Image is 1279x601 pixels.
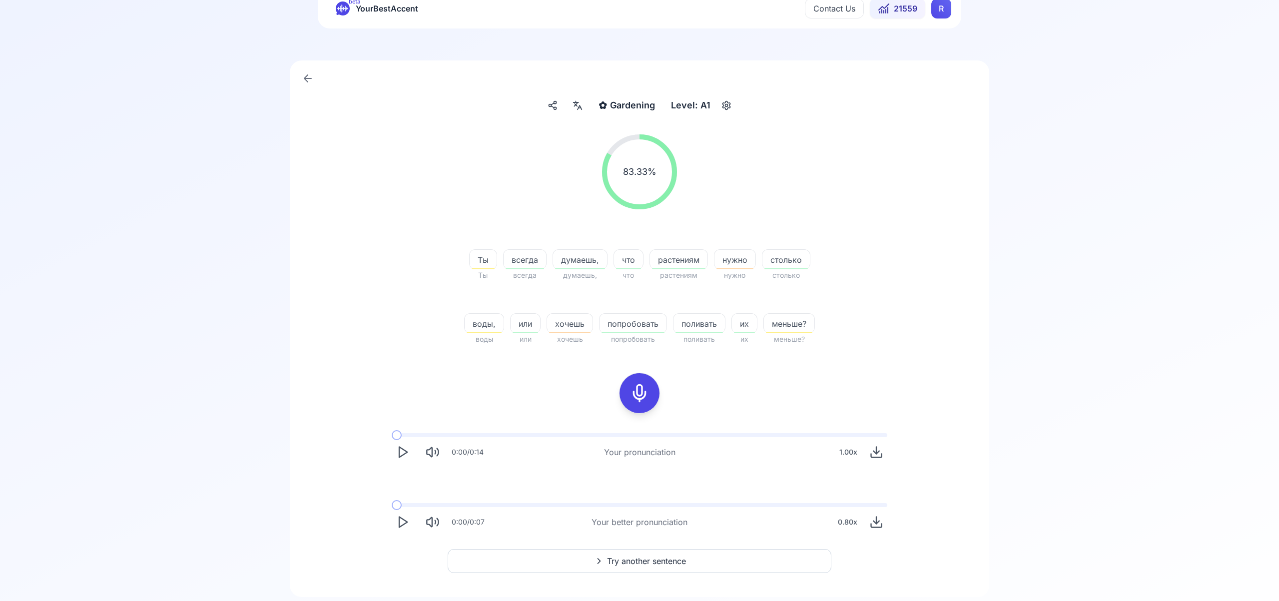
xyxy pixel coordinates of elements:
span: ✿ [599,98,607,112]
button: Level: A1 [667,96,734,114]
span: меньше? [764,318,814,330]
span: хочешь [547,318,593,330]
button: меньше? [763,313,815,333]
div: 0.80 x [834,512,861,532]
span: YourBestAccent [356,1,418,15]
span: попробовать [599,333,667,345]
span: Gardening [610,98,655,112]
button: поливать [673,313,725,333]
button: хочешь [547,313,593,333]
div: Your pronunciation [604,446,675,458]
div: Your better pronunciation [592,516,687,528]
button: Mute [422,511,444,533]
span: хочешь [547,333,593,345]
button: растениям [649,249,708,269]
span: Try another sentence [607,555,686,567]
span: поливать [673,333,725,345]
button: ✿Gardening [595,96,659,114]
span: нужно [714,269,756,281]
span: всегда [503,269,547,281]
span: столько [762,269,810,281]
span: поливать [673,318,725,330]
span: думаешь, [553,269,608,281]
span: меньше? [763,333,815,345]
button: Download audio [865,441,887,463]
span: всегда [504,254,546,266]
span: что [614,269,643,281]
span: их [732,318,757,330]
button: столько [762,249,810,269]
span: что [614,254,643,266]
div: 1.00 x [835,442,861,462]
div: 0:00 / 0:07 [452,517,485,527]
span: 83.33 % [623,165,656,179]
span: попробовать [600,318,666,330]
button: Play [392,441,414,463]
span: растениям [649,269,708,281]
button: попробовать [599,313,667,333]
button: Download audio [865,511,887,533]
button: Try another sentence [448,549,831,573]
button: нужно [714,249,756,269]
span: воды [464,333,504,345]
button: воды, [464,313,504,333]
span: думаешь, [553,254,607,266]
button: Play [392,511,414,533]
div: 0:00 / 0:14 [452,447,484,457]
button: что [614,249,643,269]
span: 21559 [894,2,917,14]
button: Mute [422,441,444,463]
span: Ты [469,269,497,281]
a: betaYourBestAccent [328,1,426,15]
span: столько [762,254,810,266]
button: или [510,313,541,333]
span: нужно [714,254,755,266]
span: или [510,333,541,345]
span: воды, [465,318,504,330]
button: всегда [503,249,547,269]
span: Ты [470,254,497,266]
span: или [511,318,540,330]
button: Ты [469,249,497,269]
button: их [731,313,757,333]
div: Level: A1 [667,96,714,114]
button: думаешь, [553,249,608,269]
span: растениям [650,254,707,266]
span: их [731,333,757,345]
